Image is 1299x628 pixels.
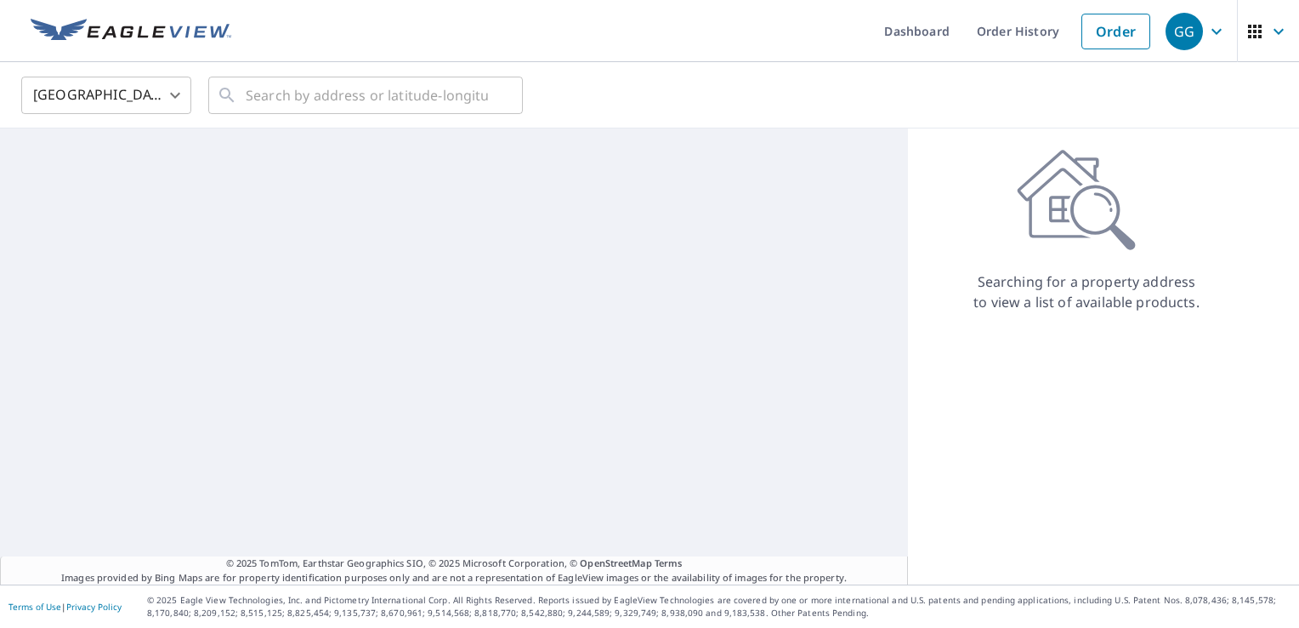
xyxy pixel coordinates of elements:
span: © 2025 TomTom, Earthstar Geographics SIO, © 2025 Microsoft Corporation, © [226,557,683,571]
p: Searching for a property address to view a list of available products. [973,271,1200,312]
p: | [9,602,122,612]
a: OpenStreetMap [580,557,651,569]
a: Terms [655,557,683,569]
input: Search by address or latitude-longitude [246,71,488,119]
div: GG [1166,13,1203,50]
a: Privacy Policy [66,601,122,613]
a: Order [1081,14,1150,49]
p: © 2025 Eagle View Technologies, Inc. and Pictometry International Corp. All Rights Reserved. Repo... [147,594,1290,619]
a: Terms of Use [9,601,61,613]
div: [GEOGRAPHIC_DATA] [21,71,191,119]
img: EV Logo [31,19,231,44]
